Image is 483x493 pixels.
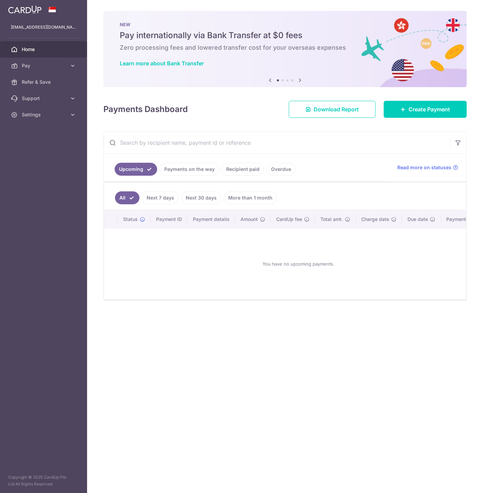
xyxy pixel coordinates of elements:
[115,191,139,204] a: All
[120,22,450,27] p: NEW
[151,210,187,228] th: Payment ID
[120,30,450,41] h5: Pay internationally via Bank Transfer at $0 fees
[267,163,296,176] a: Overdue
[314,105,359,113] span: Download Report
[407,216,428,223] span: Due date
[22,46,67,53] span: Home
[181,191,221,204] a: Next 30 days
[120,60,204,67] a: Learn more about Bank Transfer
[22,62,67,69] span: Pay
[397,164,451,171] span: Read more on statuses
[22,79,67,85] span: Refer & Save
[240,216,258,223] span: Amount
[160,163,219,176] a: Payments on the way
[397,164,458,171] a: Read more on statuses
[142,191,179,204] a: Next 7 days
[115,163,157,176] a: Upcoming
[224,191,277,204] a: More than 1 month
[11,24,76,31] p: [EMAIL_ADDRESS][DOMAIN_NAME]
[8,5,41,14] img: CardUp
[320,216,343,223] span: Total amt.
[276,216,302,223] span: CardUp fee
[22,111,67,118] span: Settings
[222,163,264,176] a: Recipient paid
[104,132,450,154] input: Search by recipient name, payment id or reference
[409,105,450,113] span: Create Payment
[22,95,67,102] span: Support
[103,11,467,87] img: Bank transfer banner
[120,44,450,52] h6: Zero processing fees and lowered transfer cost for your overseas expenses
[361,216,389,223] span: Charge date
[384,101,467,118] a: Create Payment
[187,210,235,228] th: Payment details
[103,103,188,115] h4: Payments Dashboard
[123,216,138,223] span: Status
[289,101,376,118] a: Download Report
